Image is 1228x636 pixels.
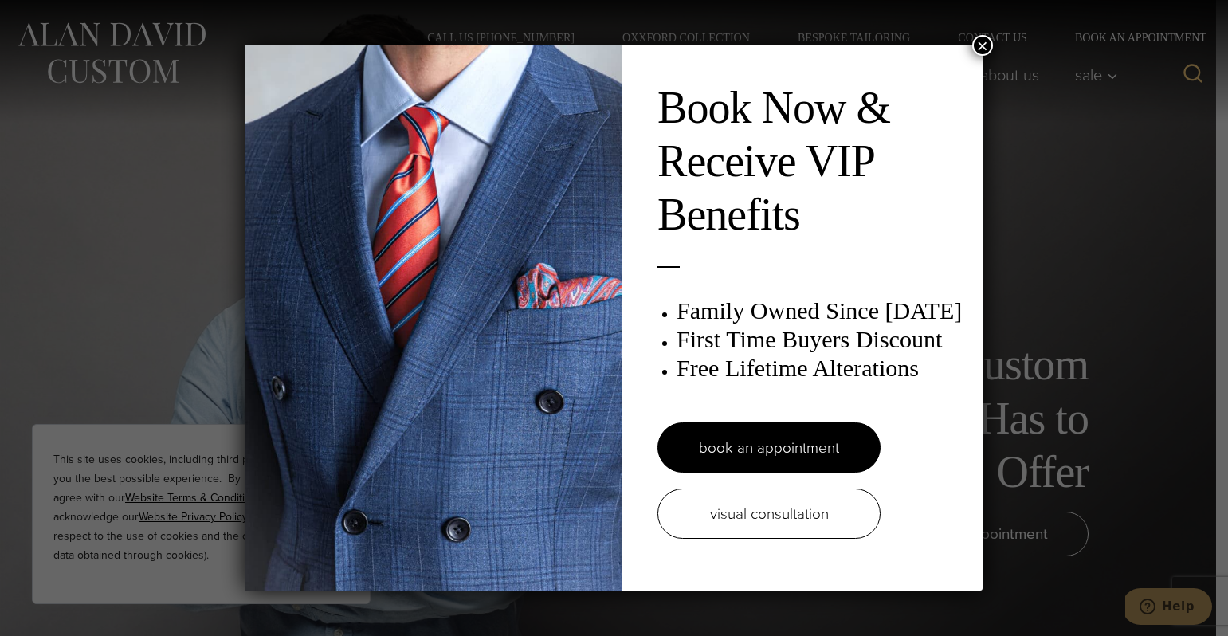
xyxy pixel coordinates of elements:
span: Help [37,11,69,26]
h2: Book Now & Receive VIP Benefits [657,81,967,242]
h3: Free Lifetime Alterations [677,354,967,383]
a: book an appointment [657,422,881,473]
a: visual consultation [657,489,881,539]
button: Close [972,35,993,56]
h3: Family Owned Since [DATE] [677,296,967,325]
h3: First Time Buyers Discount [677,325,967,354]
